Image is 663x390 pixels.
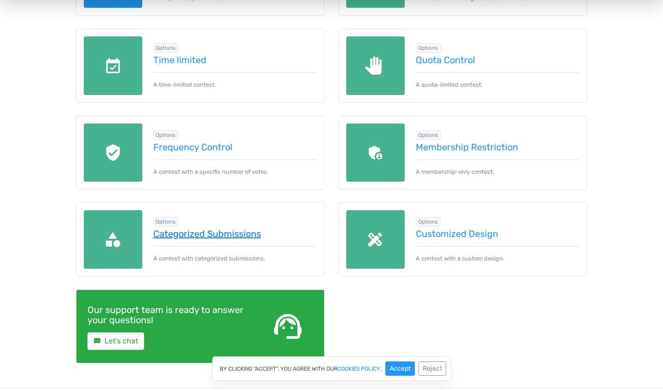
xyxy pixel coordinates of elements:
span: Browse all in Options [416,130,441,140]
p: A contest with a custom design. [416,246,580,263]
img: custom-design.png.webp [346,210,405,269]
a: Categorized Submissions [153,229,317,239]
span: Browse all in Options [153,217,179,226]
img: members-only.png.webp [346,124,405,182]
span: Browse all in Options [416,43,441,53]
p: A membership-only contest. [416,160,580,176]
a: Frequency Control [153,142,317,152]
small: sms [93,337,101,345]
p: A quota-limited contest. [416,72,580,89]
span: Browse all in Options [416,217,441,226]
span: Browse all in Options [153,130,179,140]
span: Browse all in Options [153,43,179,53]
a: cookies policy [337,366,380,372]
a: Customized Design [416,229,580,239]
a: Quota Control [416,55,580,65]
a: Time limited [153,55,317,65]
img: categories.png.webp [84,210,142,269]
a: smsLet's chat [87,332,144,350]
p: A time-limited contest. [153,72,317,89]
button: Accept [385,361,415,376]
span: support_agent [271,310,304,343]
button: Reject [419,361,446,376]
p: A contest with a specific number of votes. [153,160,317,176]
h4: Our support team is ready to answer your questions! [87,305,248,325]
div: By clicking "Accept", you agree with our . [212,356,451,381]
img: quota-limited.png.webp [346,36,405,95]
img: date-limited.png.webp [84,36,142,95]
p: A contest with categorized submissions. [153,246,317,263]
a: Membership Restriction [416,142,580,152]
img: recaptcha.png.webp [84,124,142,182]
